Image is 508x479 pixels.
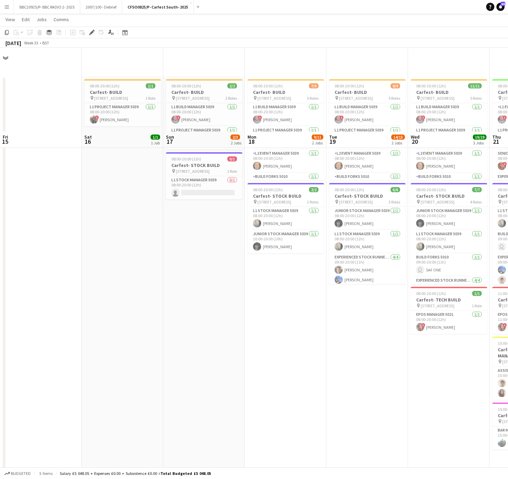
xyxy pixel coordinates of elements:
span: 7/7 [472,187,482,192]
app-card-role: L1 Project Manager 50391/108:00-20:00 (12h)![PERSON_NAME] [84,103,161,126]
app-card-role: L1 Stock Manager 50390/108:00-20:00 (12h) [166,176,242,199]
span: 08:00-20:00 (12h) [416,291,446,296]
span: 1 Role [227,169,237,174]
span: 2/2 [309,187,319,192]
span: 08:00-20:00 (12h) [416,83,446,88]
h3: Carfest- BUILD [411,89,487,95]
span: ! [421,115,425,119]
app-job-card: 08:00-20:00 (12h)0/1Carfest- STOCK BUILD [STREET_ADDRESS]1 RoleL1 Stock Manager 50390/108:00-20:0... [166,152,242,199]
span: Thu [492,134,501,140]
app-card-role: L2 Event Manager 50391/108:00-20:00 (12h)[PERSON_NAME] [248,150,324,173]
h3: Carfest- BUILD [248,89,324,95]
h3: Carfest- STOCK BUILD [329,193,406,199]
span: [STREET_ADDRESS] [94,96,128,101]
span: 08:00-20:00 (12h) [416,187,446,192]
span: Jobs [37,16,47,23]
app-card-role: Experienced Stock Runner 50124/409:00-20:00 (11h) [411,277,487,329]
h3: Carfest- STOCK BUILD [166,162,242,168]
span: ! [503,115,507,119]
span: View [5,16,15,23]
div: 08:00-20:00 (12h)1/1Carfest- BUILD [STREET_ADDRESS]1 RoleL1 Project Manager 50391/108:00-20:00 (1... [84,79,161,126]
span: Wed [411,134,420,140]
app-card-role: L2 Event Manager 50391/108:00-20:00 (12h)[PERSON_NAME] [329,150,406,173]
span: ! [421,323,425,327]
span: 84 [500,2,505,6]
h3: Carfest- STOCK BUILD [411,193,487,199]
span: 08:00-20:00 (12h) [253,187,283,192]
span: [STREET_ADDRESS] [176,96,210,101]
span: Sun [166,134,174,140]
span: 8/9 [391,83,400,88]
span: ! [177,115,181,119]
span: 20 [410,138,420,145]
span: ! [95,115,99,119]
button: 2007/100 - Debrief [80,0,122,14]
app-card-role: Build Forks 50101/109:00-20:00 (11h) [329,173,406,196]
span: 2/2 [227,83,237,88]
span: 2/3 [230,135,240,140]
span: 1/1 [472,291,482,296]
span: ! [503,162,507,166]
span: ! [503,323,507,327]
app-card-role: L1 Build Manager 50391/108:00-20:00 (12h)![PERSON_NAME] [248,103,324,126]
app-job-card: 08:00-20:00 (12h)1/1Carfest- TECH BUILD [STREET_ADDRESS]1 RoleEPOS Manager 50211/108:00-20:00 (12... [411,287,487,334]
span: [STREET_ADDRESS] [257,199,291,205]
app-job-card: 08:00-20:00 (12h)7/9Carfest- BUILD [STREET_ADDRESS]5 RolesL1 Build Manager 50391/108:00-20:00 (12... [248,79,324,180]
button: CFSO0825/P- Carfest South- 2025 [122,0,194,14]
span: 1 Role [145,96,155,101]
div: 2 Jobs [312,140,323,145]
span: 11/11 [468,83,482,88]
app-card-role: L1 Project Manager 50391/108:00-20:00 (12h)![PERSON_NAME] [248,126,324,150]
app-job-card: 08:00-20:00 (12h)2/2Carfest- STOCK BUILD [STREET_ADDRESS]2 RolesL1 Stock Manager 50391/108:00-20:... [248,183,324,253]
div: 2 Jobs [231,140,241,145]
app-card-role: L1 Build Manager 50391/108:00-20:00 (12h)![PERSON_NAME] [166,103,242,126]
a: 84 [496,3,505,11]
button: BBC20925/P- BBC RADIO 2- 2025 [14,0,80,14]
span: 2 Roles [225,96,237,101]
app-card-role: Junior Stock Manager 50391/110:00-20:00 (10h)[PERSON_NAME] [248,230,324,253]
span: Comms [54,16,69,23]
h3: Carfest- BUILD [166,89,242,95]
app-card-role: Junior Stock Manager 50391/108:00-20:00 (12h)[PERSON_NAME] [329,207,406,230]
app-card-role: L1 Stock Manager 50391/108:00-20:00 (12h)[PERSON_NAME] [411,230,487,253]
span: Week 33 [23,40,40,45]
h3: Carfest- BUILD [329,89,406,95]
span: 16 [83,138,92,145]
span: Budgeted [11,471,31,476]
span: 3 Roles [389,199,400,205]
span: 21 [491,138,501,145]
div: Salary £5 048.05 + Expenses £0.00 + Subsistence £0.00 = [60,471,211,476]
span: 18 [246,138,256,145]
a: Comms [51,15,72,24]
app-card-role: Build Forks 50101/109:00-20:00 (11h) [411,173,487,196]
span: 08:00-20:00 (12h) [171,156,201,161]
app-card-role: EPOS Manager 50211/108:00-20:00 (12h)![PERSON_NAME] [411,311,487,334]
app-job-card: 08:00-20:00 (12h)6/6Carfest- STOCK BUILD [STREET_ADDRESS]3 RolesJunior Stock Manager 50391/108:00... [329,183,406,284]
app-job-card: 08:00-20:00 (12h)2/2Carfest- BUILD [STREET_ADDRESS]2 RolesL1 Build Manager 50391/108:00-20:00 (12... [166,79,242,150]
app-card-role: L2 Event Manager 50391/108:00-20:00 (12h)[PERSON_NAME] [411,150,487,173]
div: BST [42,40,49,45]
span: [STREET_ADDRESS] [421,303,454,308]
span: Tue [329,134,337,140]
span: Mon [248,134,256,140]
span: 2 Roles [307,199,319,205]
span: 5 Roles [470,96,482,101]
app-job-card: 08:00-20:00 (12h)7/7Carfest- STOCK BUILD [STREET_ADDRESS]4 RolesJunior Stock Manager 50391/108:00... [411,183,487,284]
span: [STREET_ADDRESS] [339,199,373,205]
span: 4 Roles [470,199,482,205]
span: [STREET_ADDRESS] [257,96,291,101]
app-card-role: L1 Stock Manager 50391/108:00-20:00 (12h)[PERSON_NAME] [329,230,406,253]
a: Edit [19,15,32,24]
span: 1/1 [146,83,155,88]
span: 5 Roles [307,96,319,101]
app-card-role: L1 Build Manager 50391/108:00-20:00 (12h)![PERSON_NAME] [411,103,487,126]
span: 08:00-20:00 (12h) [253,83,283,88]
h3: Carfest- STOCK BUILD [248,193,324,199]
a: View [3,15,18,24]
div: 08:00-20:00 (12h)11/11Carfest- BUILD [STREET_ADDRESS]5 RolesL1 Build Manager 50391/108:00-20:00 (... [411,79,487,180]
